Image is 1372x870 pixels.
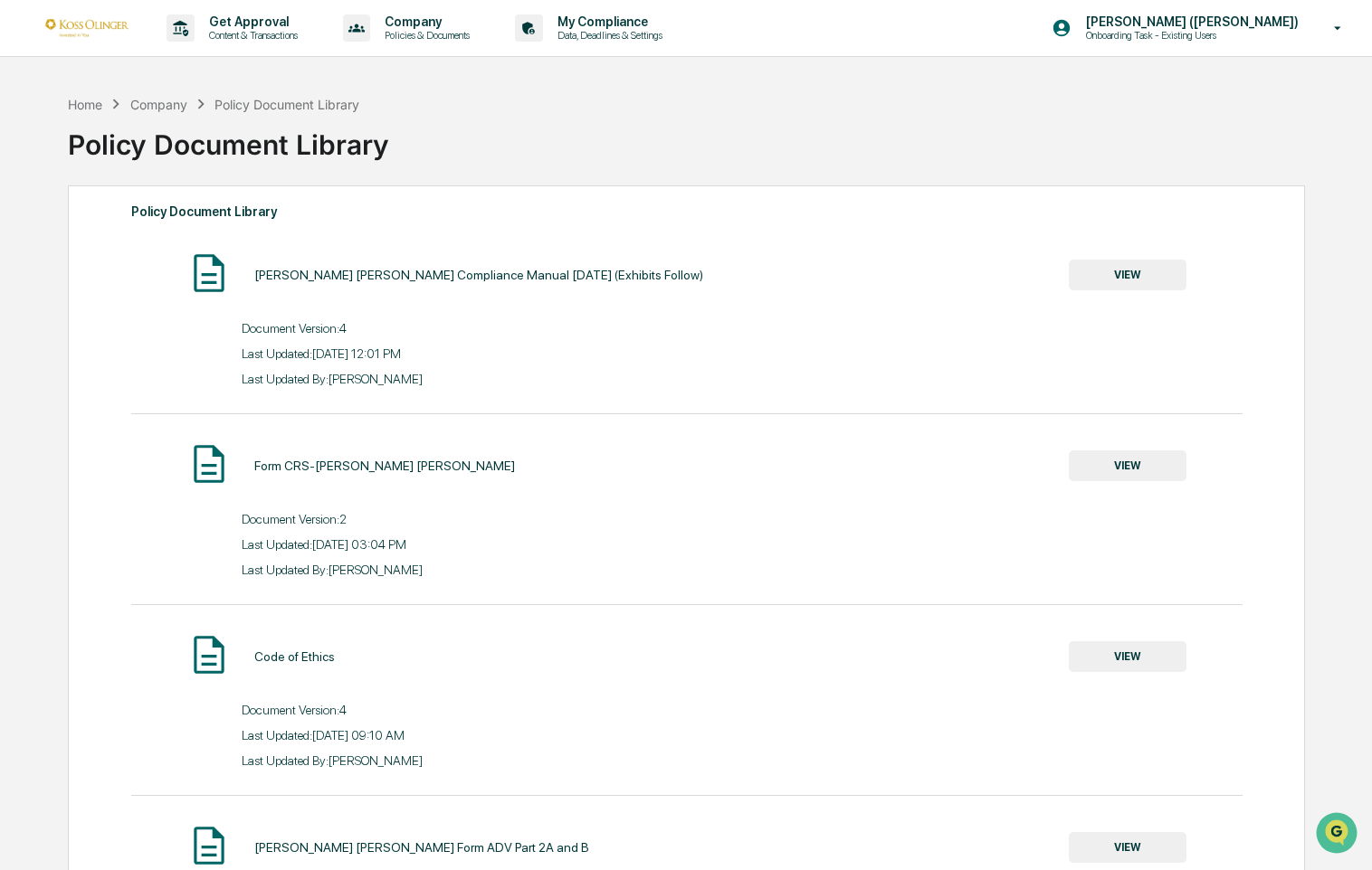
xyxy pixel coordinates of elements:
[370,14,479,29] p: Company
[130,97,187,112] div: Company
[242,346,686,361] div: Last Updated: [DATE] 12:01 PM
[56,246,147,260] span: [PERSON_NAME]
[81,156,249,171] div: We're available if you need us!
[543,29,672,42] p: Data, Deadlines & Settings
[1069,641,1186,672] button: VIEW
[214,97,359,112] div: Policy Document Library
[18,406,33,421] div: 🔎
[186,632,232,677] img: Document Icon
[18,138,51,171] img: 1746055101610-c473b297-6a78-478c-a979-82029cc54cd1
[242,537,686,552] div: Last Updated: [DATE] 03:04 PM
[38,138,71,171] img: 6558925923028_b42adfe598fdc8269267_72.jpg
[36,370,117,388] span: Preclearance
[1069,832,1186,863] button: VIEW
[1072,29,1249,42] p: Onboarding Task - Existing Users
[242,512,686,526] div: Document Version: 2
[1069,260,1186,290] button: VIEW
[36,404,114,422] span: Data Lookup
[543,14,672,29] p: My Compliance
[18,38,329,67] p: How can we help?
[242,728,686,742] div: Last Updated: [DATE] 09:10 AM
[242,703,686,717] div: Document Version: 4
[81,138,297,156] div: Start new chat
[242,563,686,577] div: Last Updated By: [PERSON_NAME]
[254,268,703,282] div: [PERSON_NAME] [PERSON_NAME] Compliance Manual [DATE] (Exhibits Follow)
[1072,14,1308,29] p: [PERSON_NAME] ([PERSON_NAME])
[150,295,157,309] span: •
[242,372,686,386] div: Last Updated By: [PERSON_NAME]
[131,200,1243,223] div: Policy Document Library
[11,397,121,430] a: 🔎Data Lookup
[56,295,147,309] span: [PERSON_NAME]
[195,29,307,42] p: Content & Transactions
[68,97,102,112] div: Home
[149,370,224,388] span: Attestations
[370,29,479,42] p: Policies & Documents
[47,82,299,101] input: Clear
[36,296,51,310] img: 1746055101610-c473b297-6a78-478c-a979-82029cc54cd1
[254,459,515,473] div: Form CRS-[PERSON_NAME] [PERSON_NAME]
[18,372,33,386] div: 🖐️
[43,19,130,36] img: logo
[68,114,1302,161] div: Policy Document Library
[160,295,197,309] span: [DATE]
[186,441,232,487] img: Document Icon
[308,144,329,165] button: Start new chat
[186,823,232,868] img: Document Icon
[18,229,47,258] img: Jessica Sacks
[281,197,329,219] button: See all
[1069,450,1186,481] button: VIEW
[18,278,47,307] img: Ed Schembor
[242,321,686,336] div: Document Version: 4
[160,246,197,260] span: [DATE]
[254,649,335,664] div: Code of Ethics
[128,448,219,462] a: Powered byPylon
[195,14,307,29] p: Get Approval
[242,753,686,768] div: Last Updated By: [PERSON_NAME]
[186,251,232,296] img: Document Icon
[180,449,219,462] span: Pylon
[18,201,121,215] div: Past conversations
[131,372,146,386] div: 🗄️
[1314,810,1363,859] iframe: Open customer support
[124,363,232,395] a: 🗄️Attestations
[11,363,124,395] a: 🖐️Preclearance
[254,840,589,855] div: [PERSON_NAME] [PERSON_NAME] Form ADV Part 2A and B
[150,246,157,260] span: •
